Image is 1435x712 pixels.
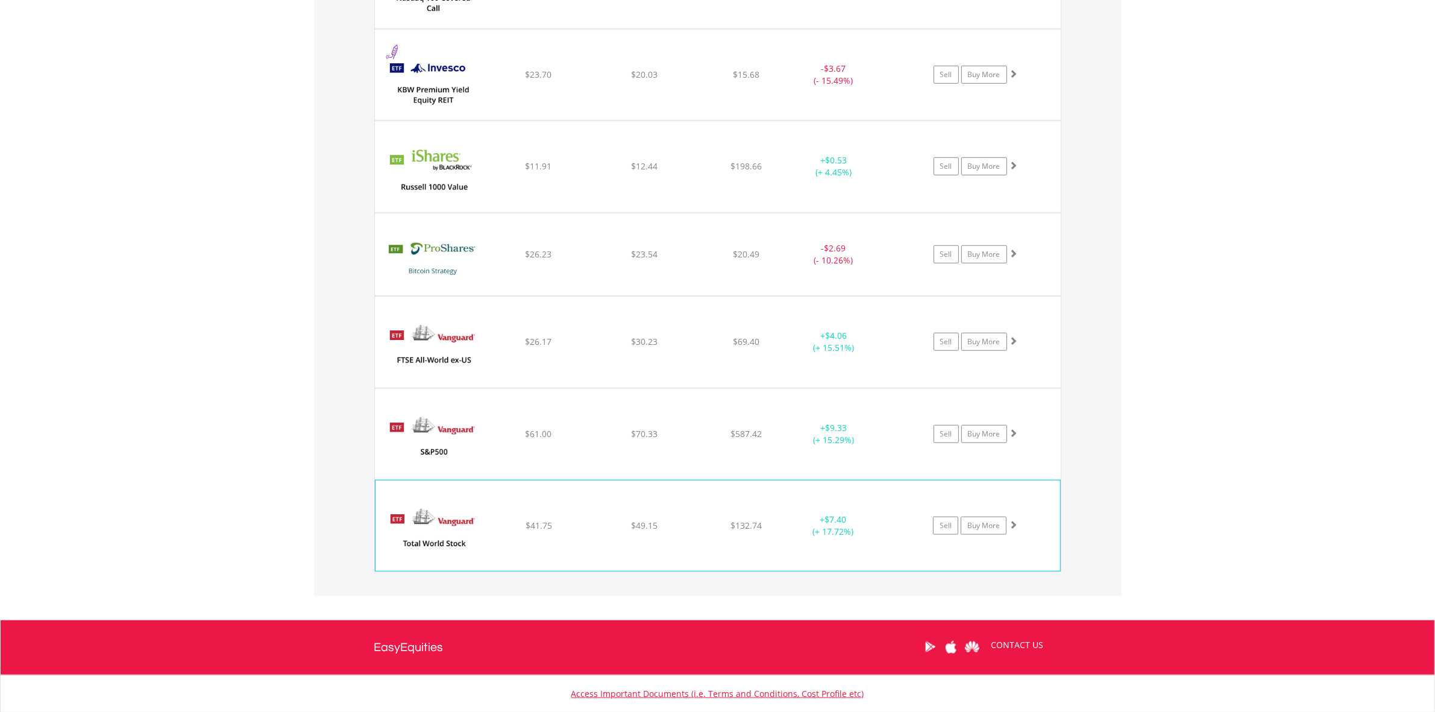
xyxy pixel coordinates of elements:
[631,248,658,260] span: $23.54
[730,160,762,172] span: $198.66
[381,45,485,117] img: EQU.US.KBWY.png
[733,248,759,260] span: $20.49
[381,404,485,476] img: EQU.US.VOO.png
[824,514,846,525] span: $7.40
[934,66,959,84] a: Sell
[920,628,941,666] a: Google Play
[525,248,551,260] span: $26.23
[631,428,658,439] span: $70.33
[825,330,847,341] span: $4.06
[961,245,1007,263] a: Buy More
[961,333,1007,351] a: Buy More
[825,422,847,433] span: $9.33
[824,63,846,74] span: $3.67
[733,336,759,347] span: $69.40
[382,496,485,568] img: EQU.US.VT.png
[788,514,878,538] div: + (+ 17.72%)
[571,688,864,699] a: Access Important Documents (i.e. Terms and Conditions, Cost Profile etc)
[526,520,552,531] span: $41.75
[381,312,485,384] img: EQU.US.VEU.png
[788,422,879,446] div: + (+ 15.29%)
[933,517,958,535] a: Sell
[730,520,762,531] span: $132.74
[525,428,551,439] span: $61.00
[825,154,847,166] span: $0.53
[788,242,879,266] div: - (- 10.26%)
[631,160,658,172] span: $12.44
[381,228,485,293] img: EQU.US.BITO.png
[934,425,959,443] a: Sell
[824,242,846,254] span: $2.69
[788,154,879,178] div: + (+ 4.45%)
[788,330,879,354] div: + (+ 15.51%)
[983,628,1052,662] a: CONTACT US
[934,157,959,175] a: Sell
[525,69,551,80] span: $23.70
[631,336,658,347] span: $30.23
[961,517,1006,535] a: Buy More
[381,136,485,209] img: EQU.US.IWD.png
[961,157,1007,175] a: Buy More
[934,245,959,263] a: Sell
[374,620,444,675] a: EasyEquities
[631,69,658,80] span: $20.03
[525,160,551,172] span: $11.91
[631,520,658,531] span: $49.15
[730,428,762,439] span: $587.42
[961,425,1007,443] a: Buy More
[941,628,962,666] a: Apple
[962,628,983,666] a: Huawei
[961,66,1007,84] a: Buy More
[934,333,959,351] a: Sell
[525,336,551,347] span: $26.17
[733,69,759,80] span: $15.68
[788,63,879,87] div: - (- 15.49%)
